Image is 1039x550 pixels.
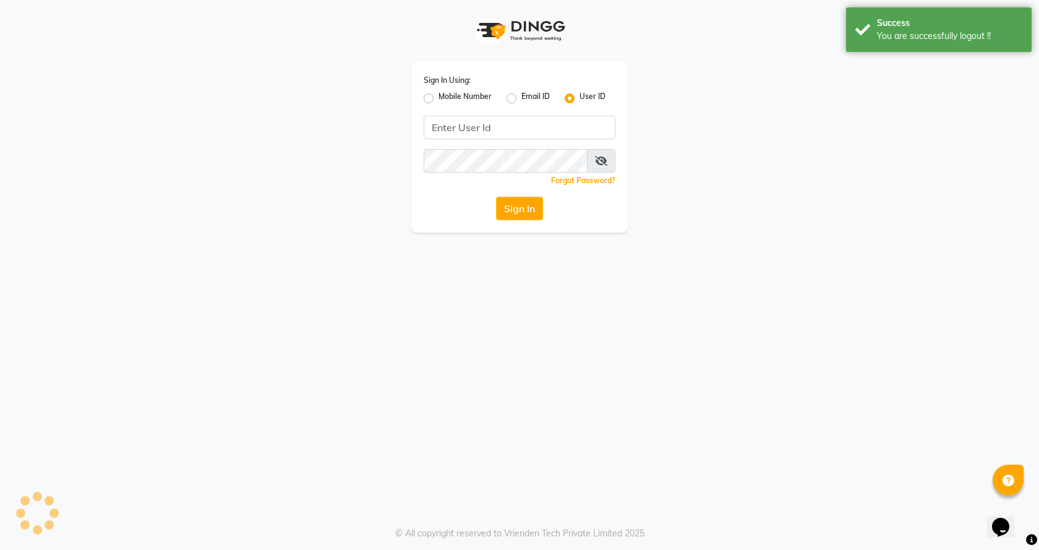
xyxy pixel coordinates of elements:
[496,197,543,220] button: Sign In
[424,149,588,173] input: Username
[987,501,1027,538] iframe: chat widget
[438,91,492,106] label: Mobile Number
[877,17,1022,30] div: Success
[579,91,605,106] label: User ID
[424,116,615,139] input: Username
[470,12,569,49] img: logo1.svg
[877,30,1022,43] div: You are successfully logout !!
[521,91,550,106] label: Email ID
[551,176,615,185] a: Forgot Password?
[424,75,471,86] label: Sign In Using:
